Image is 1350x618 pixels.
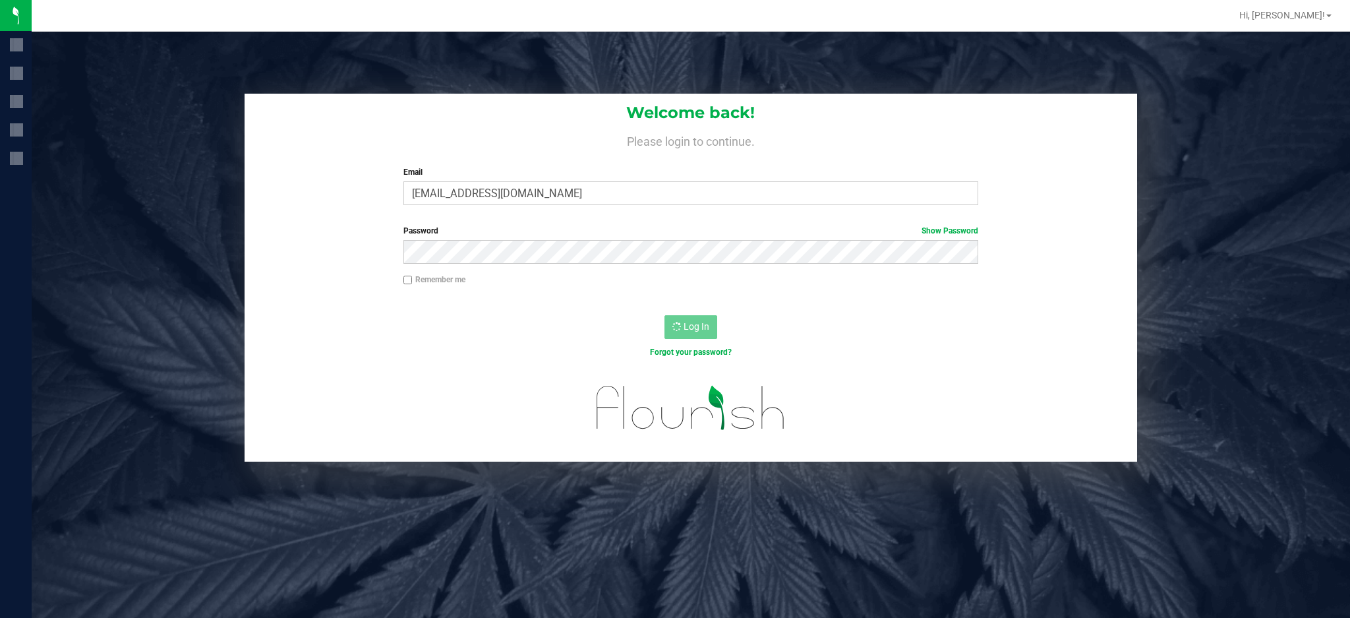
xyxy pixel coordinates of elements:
[684,321,709,332] span: Log In
[245,132,1136,148] h4: Please login to continue.
[922,226,978,235] a: Show Password
[650,348,732,357] a: Forgot your password?
[1239,10,1325,20] span: Hi, [PERSON_NAME]!
[403,226,438,235] span: Password
[245,104,1136,121] h1: Welcome back!
[579,372,802,444] img: flourish_logo.svg
[664,315,717,339] button: Log In
[403,276,413,285] input: Remember me
[403,274,465,286] label: Remember me
[403,166,978,178] label: Email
